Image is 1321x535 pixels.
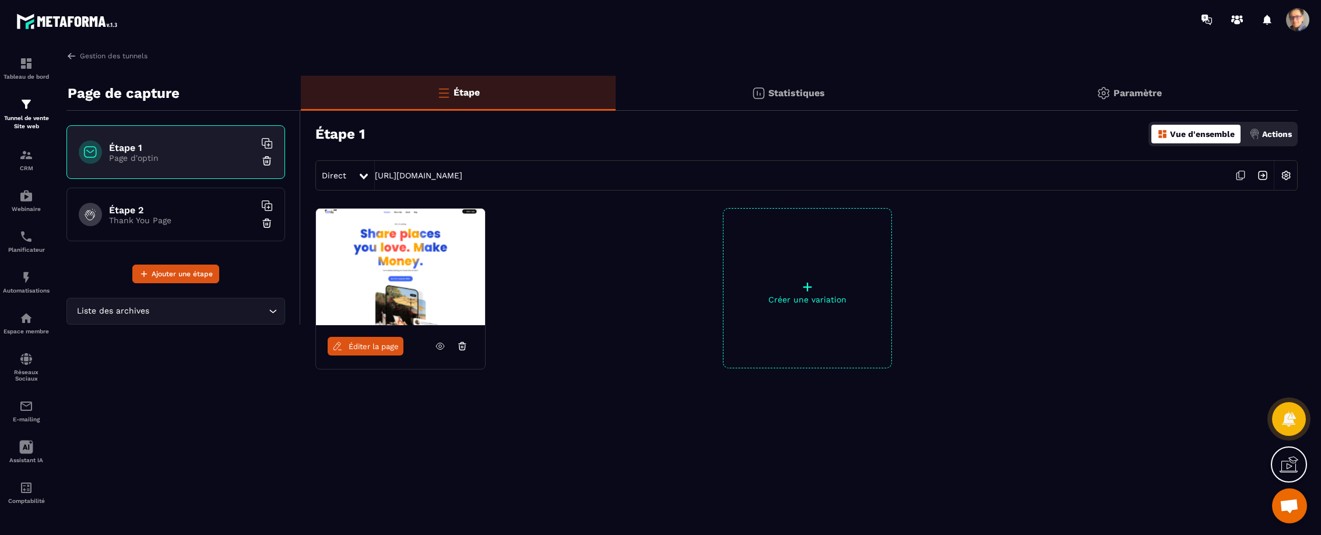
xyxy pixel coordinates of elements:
[3,472,50,513] a: accountantaccountantComptabilité
[3,180,50,221] a: automationsautomationsWebinaire
[3,206,50,212] p: Webinaire
[3,165,50,171] p: CRM
[316,209,485,325] img: image
[19,399,33,413] img: email
[3,498,50,504] p: Comptabilité
[19,189,33,203] img: automations
[66,51,77,61] img: arrow
[261,155,273,167] img: trash
[437,86,451,100] img: bars-o.4a397970.svg
[132,265,219,283] button: Ajouter une étape
[19,97,33,111] img: formation
[152,268,213,280] span: Ajouter une étape
[1262,129,1292,139] p: Actions
[1113,87,1162,98] p: Paramètre
[1275,164,1297,186] img: setting-w.858f3a88.svg
[19,352,33,366] img: social-network
[16,10,121,32] img: logo
[109,216,255,225] p: Thank You Page
[3,457,50,463] p: Assistant IA
[3,302,50,343] a: automationsautomationsEspace membre
[315,126,365,142] h3: Étape 1
[109,142,255,153] h6: Étape 1
[1252,164,1274,186] img: arrow-next.bcc2205e.svg
[3,262,50,302] a: automationsautomationsAutomatisations
[152,305,266,318] input: Search for option
[19,57,33,71] img: formation
[3,114,50,131] p: Tunnel de vente Site web
[3,328,50,335] p: Espace membre
[3,247,50,253] p: Planificateur
[1097,86,1111,100] img: setting-gr.5f69749f.svg
[19,230,33,244] img: scheduler
[3,416,50,423] p: E-mailing
[3,139,50,180] a: formationformationCRM
[19,270,33,284] img: automations
[751,86,765,100] img: stats.20deebd0.svg
[768,87,825,98] p: Statistiques
[454,87,480,98] p: Étape
[3,431,50,472] a: Assistant IA
[74,305,152,318] span: Liste des archives
[3,221,50,262] a: schedulerschedulerPlanificateur
[723,279,891,295] p: +
[3,390,50,431] a: emailemailE-mailing
[3,89,50,139] a: formationformationTunnel de vente Site web
[19,481,33,495] img: accountant
[328,337,403,356] a: Éditer la page
[3,343,50,390] a: social-networksocial-networkRéseaux Sociaux
[322,171,346,180] span: Direct
[375,171,462,180] a: [URL][DOMAIN_NAME]
[19,311,33,325] img: automations
[109,153,255,163] p: Page d'optin
[19,148,33,162] img: formation
[1157,129,1168,139] img: dashboard-orange.40269519.svg
[3,369,50,382] p: Réseaux Sociaux
[1249,129,1260,139] img: actions.d6e523a2.png
[3,48,50,89] a: formationformationTableau de bord
[3,73,50,80] p: Tableau de bord
[3,287,50,294] p: Automatisations
[723,295,891,304] p: Créer une variation
[68,82,180,105] p: Page de capture
[1170,129,1235,139] p: Vue d'ensemble
[109,205,255,216] h6: Étape 2
[349,342,399,351] span: Éditer la page
[1272,488,1307,523] div: Ouvrir le chat
[66,298,285,325] div: Search for option
[66,51,147,61] a: Gestion des tunnels
[261,217,273,229] img: trash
